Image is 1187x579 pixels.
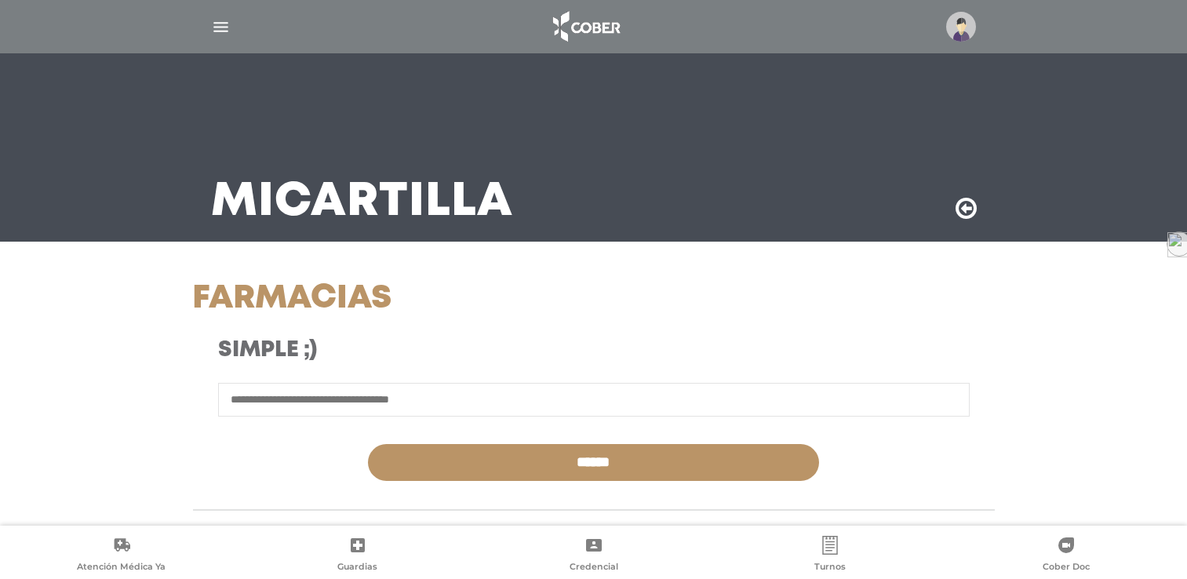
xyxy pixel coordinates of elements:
[570,561,618,575] span: Credencial
[211,182,513,223] h3: Mi Cartilla
[814,561,846,575] span: Turnos
[712,536,948,576] a: Turnos
[211,17,231,37] img: Cober_menu-lines-white.svg
[948,536,1184,576] a: Cober Doc
[475,536,712,576] a: Credencial
[946,12,976,42] img: profile-placeholder.svg
[3,536,239,576] a: Atención Médica Ya
[1043,561,1090,575] span: Cober Doc
[77,561,166,575] span: Atención Médica Ya
[239,536,475,576] a: Guardias
[192,279,720,319] h1: Farmacias
[218,337,694,364] h3: Simple ;)
[337,561,377,575] span: Guardias
[544,8,627,46] img: logo_cober_home-white.png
